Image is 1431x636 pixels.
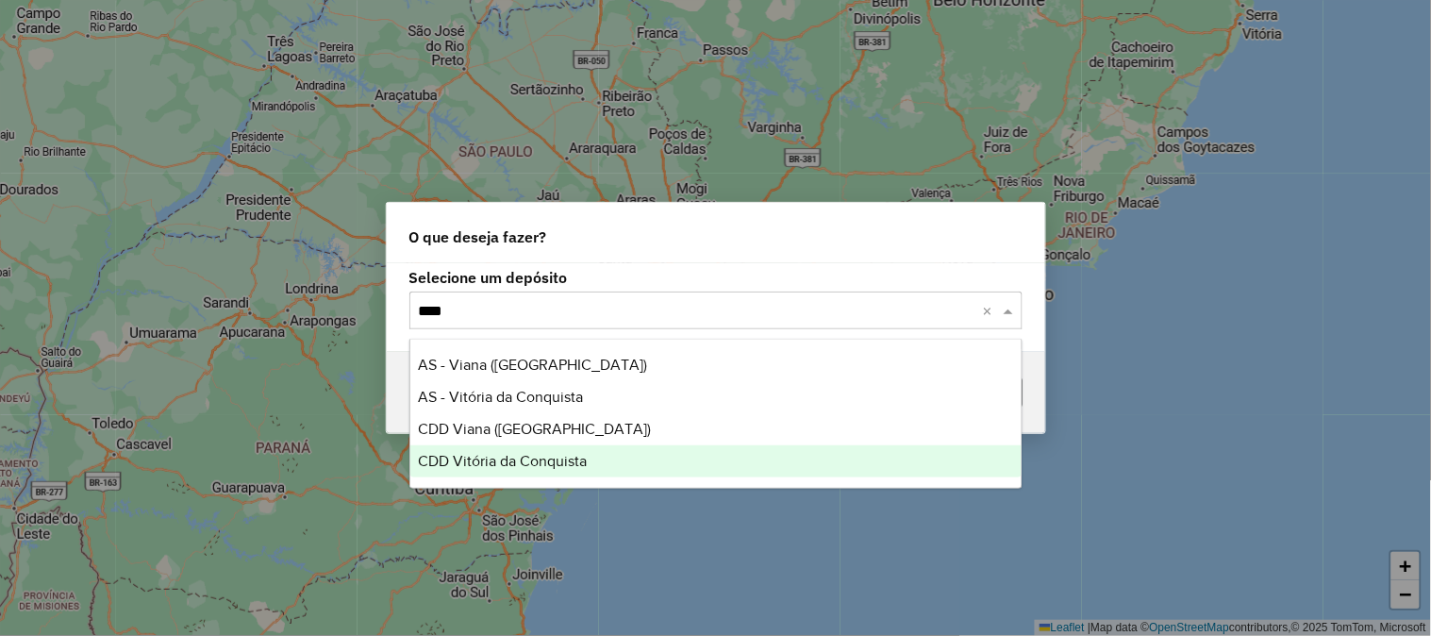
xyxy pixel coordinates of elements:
span: Clear all [983,299,999,322]
span: O que deseja fazer? [409,226,547,248]
span: AS - Viana ([GEOGRAPHIC_DATA]) [418,357,647,373]
span: AS - Vitória da Conquista [418,389,583,405]
span: CDD Vitória da Conquista [418,453,587,469]
ng-dropdown-panel: Options list [409,339,1023,489]
span: CDD Viana ([GEOGRAPHIC_DATA]) [418,421,651,437]
label: Selecione um depósito [409,266,1023,289]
